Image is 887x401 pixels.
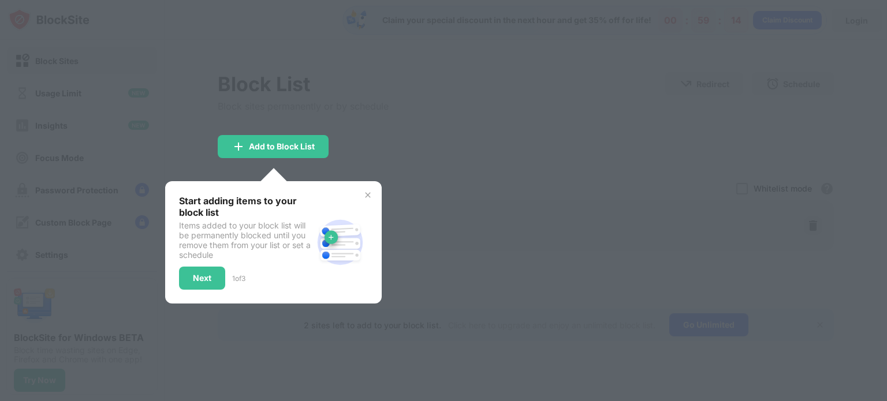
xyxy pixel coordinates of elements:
div: Add to Block List [249,142,315,151]
img: x-button.svg [363,190,372,200]
div: Start adding items to your block list [179,195,312,218]
div: 1 of 3 [232,274,245,283]
div: Next [193,273,211,283]
img: block-site.svg [312,215,368,270]
div: Items added to your block list will be permanently blocked until you remove them from your list o... [179,220,312,260]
